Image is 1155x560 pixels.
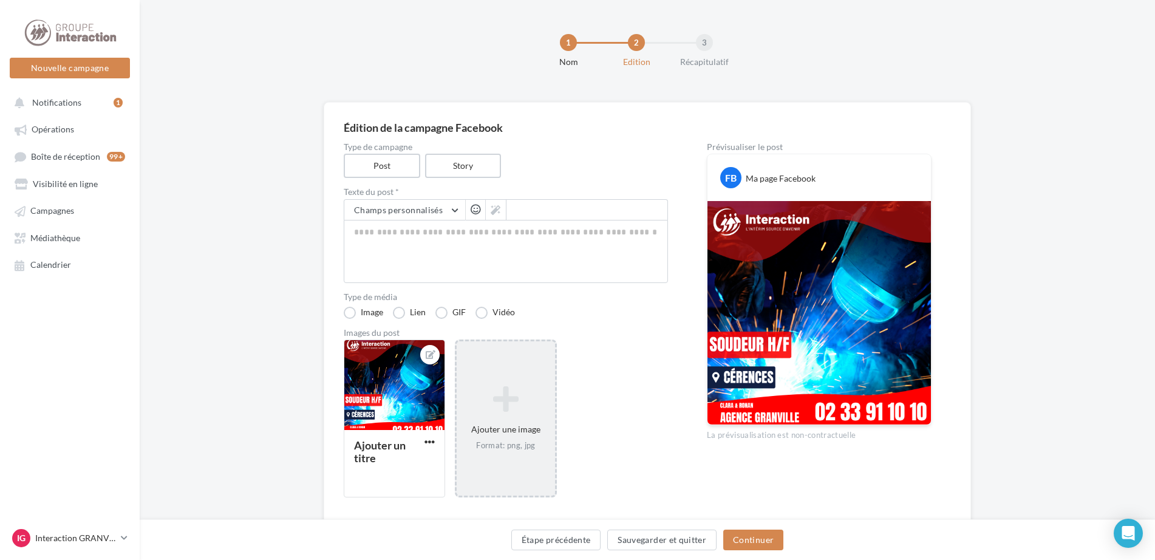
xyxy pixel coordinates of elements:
[7,172,132,194] a: Visibilité en ligne
[7,91,128,113] button: Notifications 1
[32,97,81,108] span: Notifications
[344,307,383,319] label: Image
[7,118,132,140] a: Opérations
[707,425,932,441] div: La prévisualisation est non-contractuelle
[7,145,132,168] a: Boîte de réception99+
[10,58,130,78] button: Nouvelle campagne
[435,307,466,319] label: GIF
[530,56,607,68] div: Nom
[30,206,74,216] span: Campagnes
[598,56,675,68] div: Edition
[475,307,515,319] label: Vidéo
[344,143,668,151] label: Type de campagne
[7,253,132,275] a: Calendrier
[344,122,951,133] div: Édition de la campagne Facebook
[7,199,132,221] a: Campagnes
[425,154,502,178] label: Story
[354,439,406,465] div: Ajouter un titre
[560,34,577,51] div: 1
[10,527,130,550] a: IG Interaction GRANVILLE
[17,532,26,544] span: IG
[511,530,601,550] button: Étape précédente
[33,179,98,189] span: Visibilité en ligne
[344,329,668,337] div: Images du post
[723,530,783,550] button: Continuer
[607,530,717,550] button: Sauvegarder et quitter
[344,293,668,301] label: Type de média
[707,143,932,151] div: Prévisualiser le post
[107,152,125,162] div: 99+
[696,34,713,51] div: 3
[1114,519,1143,548] div: Open Intercom Messenger
[344,188,668,196] label: Texte du post *
[35,532,116,544] p: Interaction GRANVILLE
[393,307,426,319] label: Lien
[30,233,80,243] span: Médiathèque
[746,172,816,185] div: Ma page Facebook
[7,227,132,248] a: Médiathèque
[32,125,74,135] span: Opérations
[628,34,645,51] div: 2
[30,260,71,270] span: Calendrier
[31,151,100,162] span: Boîte de réception
[354,205,443,215] span: Champs personnalisés
[344,154,420,178] label: Post
[344,200,465,220] button: Champs personnalisés
[114,98,123,108] div: 1
[720,167,741,188] div: FB
[666,56,743,68] div: Récapitulatif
